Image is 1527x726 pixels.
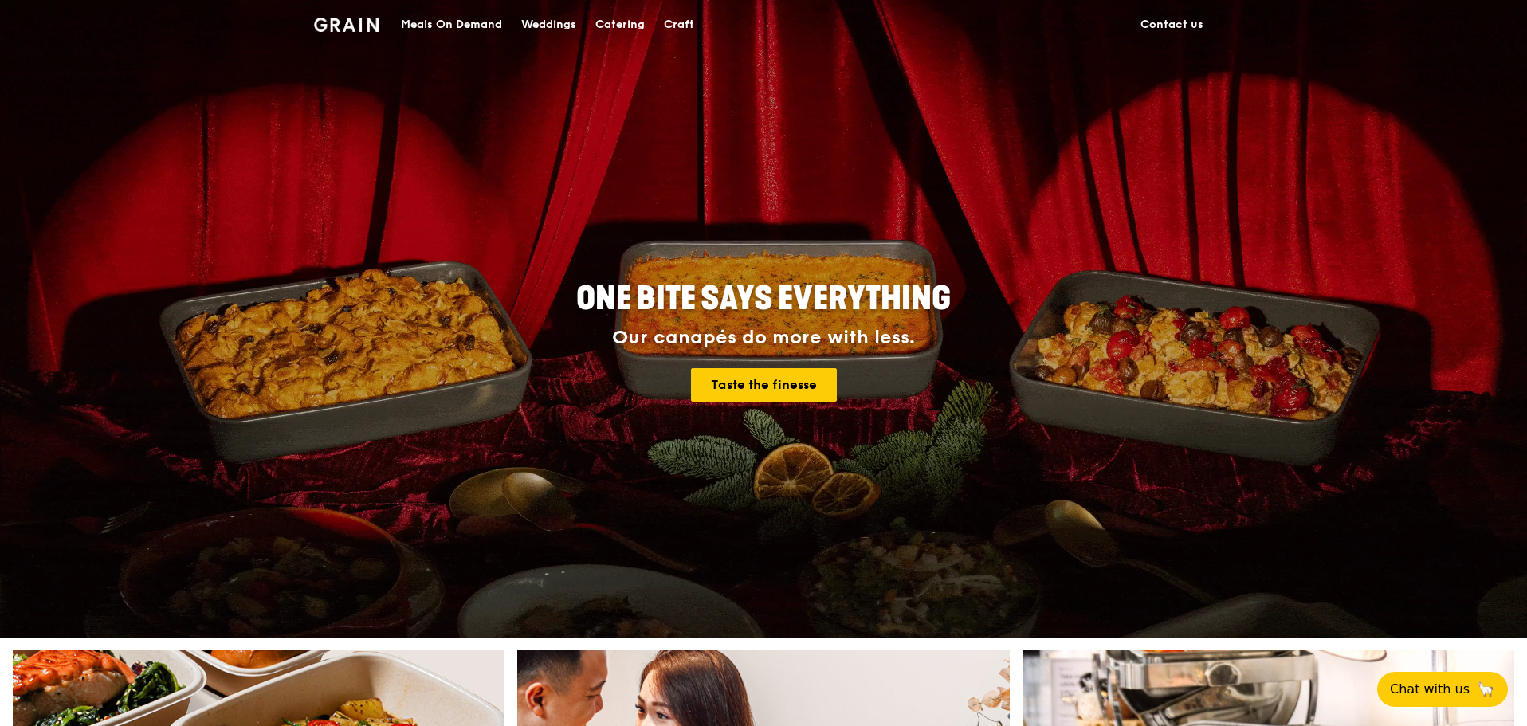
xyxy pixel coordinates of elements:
button: Chat with us🦙 [1377,672,1508,707]
div: Craft [664,1,694,49]
img: Grain [314,18,379,32]
a: Catering [586,1,654,49]
a: Weddings [512,1,586,49]
div: Our canapés do more with less. [477,327,1050,349]
a: Craft [654,1,704,49]
div: Weddings [521,1,576,49]
div: Meals On Demand [401,1,502,49]
span: 🦙 [1476,680,1495,699]
div: Catering [595,1,645,49]
a: Contact us [1131,1,1213,49]
span: Chat with us [1390,680,1470,699]
a: Taste the finesse [691,368,837,402]
span: ONE BITE SAYS EVERYTHING [576,280,951,318]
